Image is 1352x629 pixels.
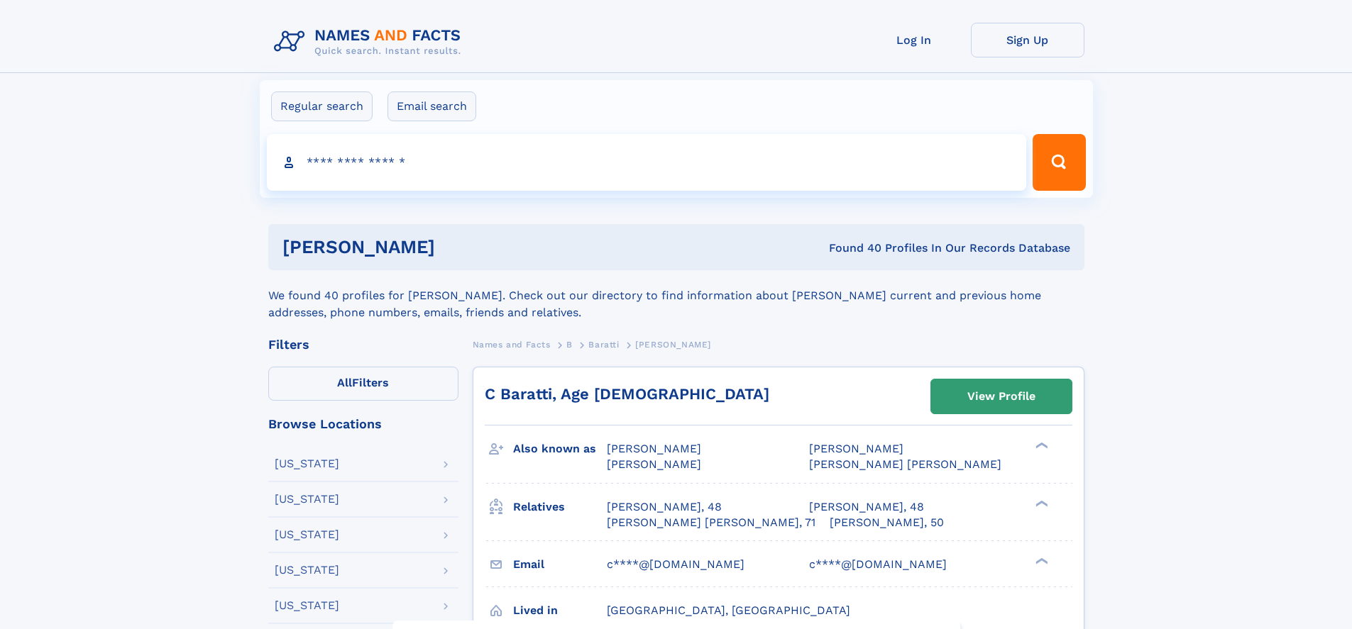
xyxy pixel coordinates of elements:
div: We found 40 profiles for [PERSON_NAME]. Check out our directory to find information about [PERSON... [268,270,1084,321]
span: [PERSON_NAME] [635,340,711,350]
div: [US_STATE] [275,600,339,611]
span: [PERSON_NAME] [PERSON_NAME] [809,457,1001,471]
div: Found 40 Profiles In Our Records Database [632,240,1070,256]
h3: Email [513,552,607,577]
div: [US_STATE] [275,529,339,540]
span: B [566,340,573,350]
button: Search Button [1033,134,1085,191]
label: Filters [268,367,458,401]
a: B [566,335,573,353]
a: [PERSON_NAME], 50 [830,515,944,530]
a: View Profile [931,379,1072,413]
a: [PERSON_NAME] [PERSON_NAME], 71 [607,515,815,530]
label: Regular search [271,91,373,121]
h1: [PERSON_NAME] [282,238,632,256]
span: Baratti [588,340,619,350]
div: ❯ [1032,556,1049,565]
span: [PERSON_NAME] [809,442,903,455]
span: All [337,376,352,389]
a: Names and Facts [473,335,551,353]
a: [PERSON_NAME], 48 [809,499,924,515]
div: View Profile [967,380,1035,413]
a: Sign Up [971,23,1084,57]
h3: Relatives [513,495,607,519]
span: [PERSON_NAME] [607,442,701,455]
span: [PERSON_NAME] [607,457,701,471]
div: ❯ [1032,499,1049,508]
span: [GEOGRAPHIC_DATA], [GEOGRAPHIC_DATA] [607,603,850,617]
div: Filters [268,338,458,351]
h3: Lived in [513,599,607,623]
img: Logo Names and Facts [268,23,473,61]
div: [US_STATE] [275,564,339,576]
div: [US_STATE] [275,458,339,469]
a: Log In [857,23,971,57]
label: Email search [388,91,476,121]
h3: Also known as [513,437,607,461]
a: Baratti [588,335,619,353]
div: ❯ [1032,441,1049,450]
div: Browse Locations [268,418,458,430]
a: [PERSON_NAME], 48 [607,499,722,515]
a: C Baratti, Age [DEMOGRAPHIC_DATA] [485,385,769,403]
input: search input [267,134,1027,191]
div: [US_STATE] [275,494,339,505]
